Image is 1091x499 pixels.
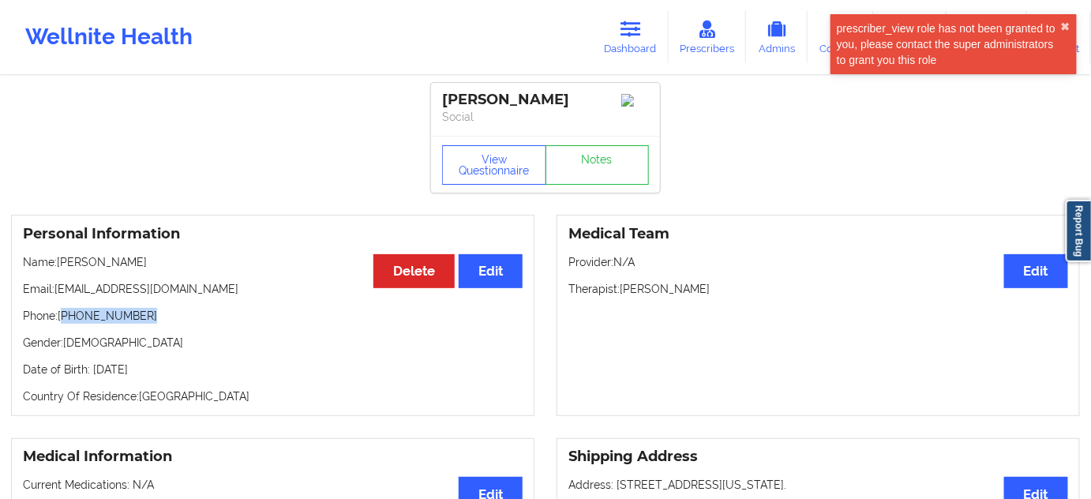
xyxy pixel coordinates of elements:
h3: Medical Team [568,225,1068,243]
a: Coaches [808,11,873,63]
p: Therapist: [PERSON_NAME] [568,281,1068,297]
h3: Personal Information [23,225,523,243]
img: Image%2Fplaceholer-image.png [621,94,649,107]
div: prescriber_view role has not been granted to you, please contact the super administrators to gran... [837,21,1061,68]
p: Email: [EMAIL_ADDRESS][DOMAIN_NAME] [23,281,523,297]
div: [PERSON_NAME] [442,91,649,109]
a: Notes [545,145,650,185]
button: View Questionnaire [442,145,546,185]
p: Country Of Residence: [GEOGRAPHIC_DATA] [23,388,523,404]
button: close [1061,21,1070,33]
h3: Shipping Address [568,448,1068,466]
p: Phone: [PHONE_NUMBER] [23,308,523,324]
a: Dashboard [593,11,669,63]
button: Delete [373,254,455,288]
h3: Medical Information [23,448,523,466]
button: Edit [459,254,523,288]
p: Social [442,109,649,125]
p: Gender: [DEMOGRAPHIC_DATA] [23,335,523,351]
p: Provider: N/A [568,254,1068,270]
p: Name: [PERSON_NAME] [23,254,523,270]
a: Admins [746,11,808,63]
p: Date of Birth: [DATE] [23,362,523,377]
a: Prescribers [669,11,747,63]
p: Address: [STREET_ADDRESS][US_STATE]. [568,477,1068,493]
button: Edit [1004,254,1068,288]
p: Current Medications: N/A [23,477,523,493]
a: Report Bug [1066,200,1091,262]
